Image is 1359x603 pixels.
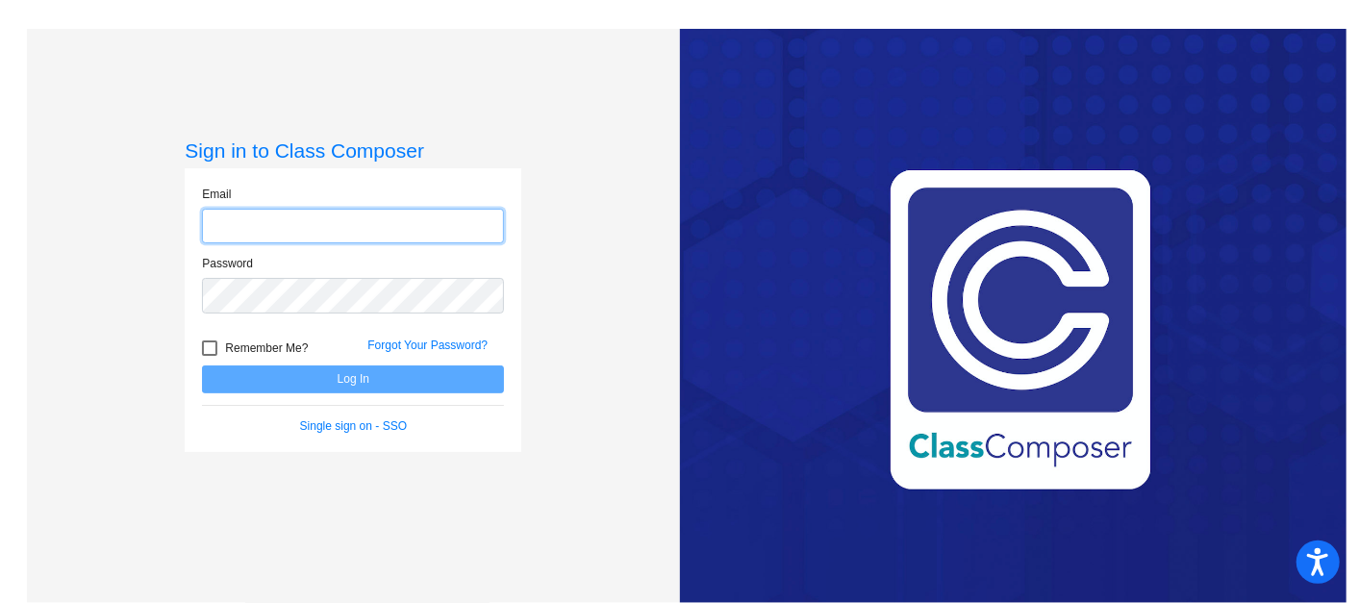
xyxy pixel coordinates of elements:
button: Log In [202,365,504,393]
h3: Sign in to Class Composer [185,138,521,163]
span: Remember Me? [225,337,308,360]
label: Email [202,186,231,203]
a: Forgot Your Password? [367,339,488,352]
label: Password [202,255,253,272]
a: Single sign on - SSO [300,419,407,433]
